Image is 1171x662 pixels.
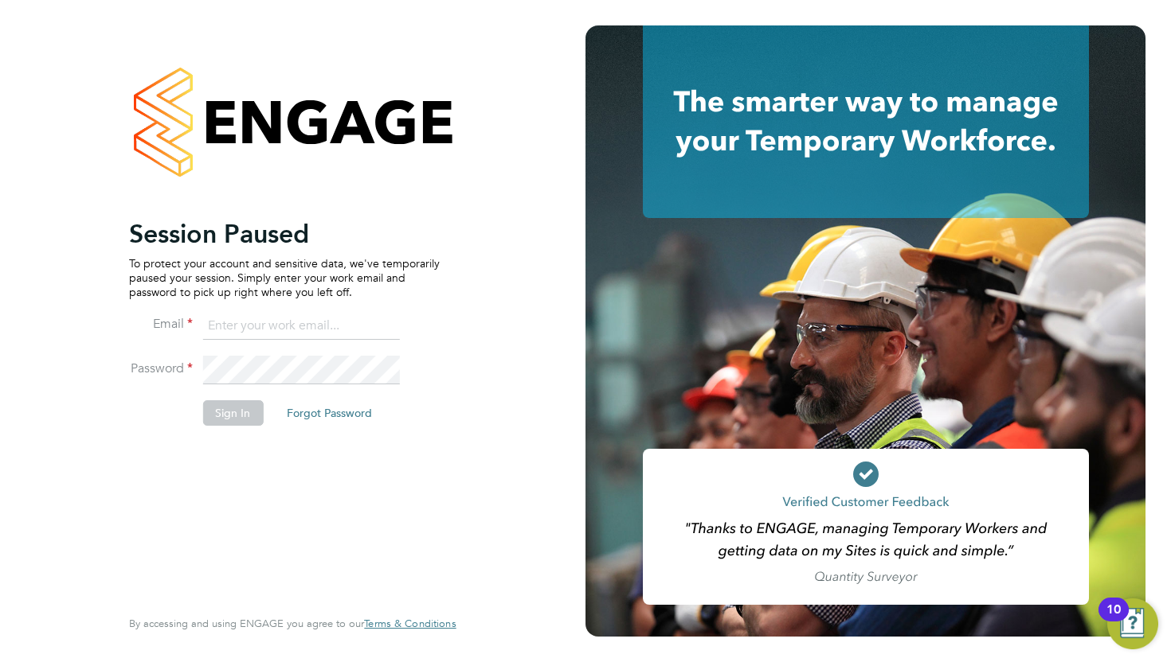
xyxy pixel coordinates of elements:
[364,617,456,630] span: Terms & Conditions
[129,617,456,630] span: By accessing and using ENGAGE you agree to our
[129,256,440,300] p: To protect your account and sensitive data, we've temporarily paused your session. Simply enter y...
[364,617,456,630] a: Terms & Conditions
[274,400,385,426] button: Forgot Password
[202,312,399,341] input: Enter your work email...
[1107,598,1158,649] button: Open Resource Center, 10 new notifications
[129,316,193,333] label: Email
[202,400,263,426] button: Sign In
[1106,609,1121,630] div: 10
[129,218,440,250] h2: Session Paused
[129,360,193,377] label: Password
